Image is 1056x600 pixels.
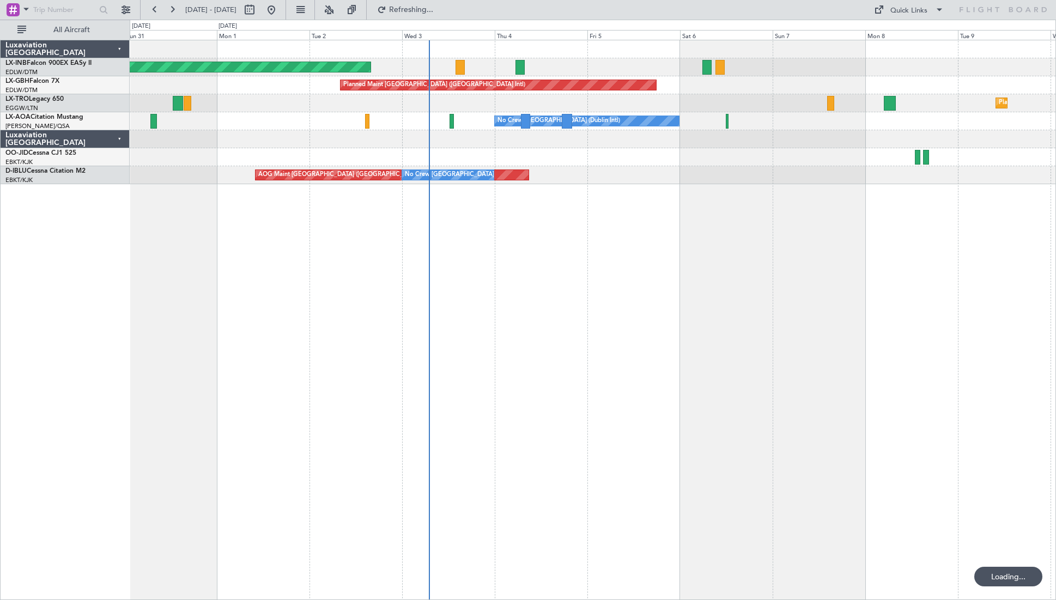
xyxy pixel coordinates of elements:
div: Tue 2 [309,30,402,40]
a: EBKT/KJK [5,176,33,184]
a: [PERSON_NAME]/QSA [5,122,70,130]
span: OO-JID [5,150,28,156]
span: D-IBLU [5,168,27,174]
a: LX-TROLegacy 650 [5,96,64,102]
div: Sat 6 [680,30,773,40]
a: LX-GBHFalcon 7X [5,78,59,84]
div: No Crew [GEOGRAPHIC_DATA] ([GEOGRAPHIC_DATA] National) [405,167,587,183]
span: LX-INB [5,60,27,66]
a: EDLW/DTM [5,86,38,94]
div: Loading... [974,567,1042,586]
div: Mon 1 [217,30,309,40]
div: Sun 7 [773,30,865,40]
button: All Aircraft [12,21,118,39]
div: Planned Maint [GEOGRAPHIC_DATA] ([GEOGRAPHIC_DATA] Intl) [343,77,525,93]
div: Quick Links [890,5,927,16]
div: No Crew [GEOGRAPHIC_DATA] (Dublin Intl) [497,113,620,129]
span: LX-GBH [5,78,29,84]
div: Mon 8 [865,30,958,40]
div: Fri 5 [587,30,680,40]
div: AOG Maint [GEOGRAPHIC_DATA] ([GEOGRAPHIC_DATA] National) [258,167,447,183]
span: LX-AOA [5,114,31,120]
a: EBKT/KJK [5,158,33,166]
span: [DATE] - [DATE] [185,5,236,15]
div: [DATE] [132,22,150,31]
div: Sun 31 [124,30,217,40]
a: D-IBLUCessna Citation M2 [5,168,86,174]
button: Quick Links [869,1,949,19]
span: Refreshing... [389,6,434,14]
span: All Aircraft [28,26,115,34]
div: Wed 3 [402,30,495,40]
a: OO-JIDCessna CJ1 525 [5,150,76,156]
a: LX-INBFalcon 900EX EASy II [5,60,92,66]
a: EGGW/LTN [5,104,38,112]
div: [DATE] [219,22,237,31]
input: Trip Number [33,2,96,18]
div: Thu 4 [495,30,587,40]
span: LX-TRO [5,96,29,102]
div: Tue 9 [958,30,1051,40]
button: Refreshing... [372,1,438,19]
a: EDLW/DTM [5,68,38,76]
a: LX-AOACitation Mustang [5,114,83,120]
